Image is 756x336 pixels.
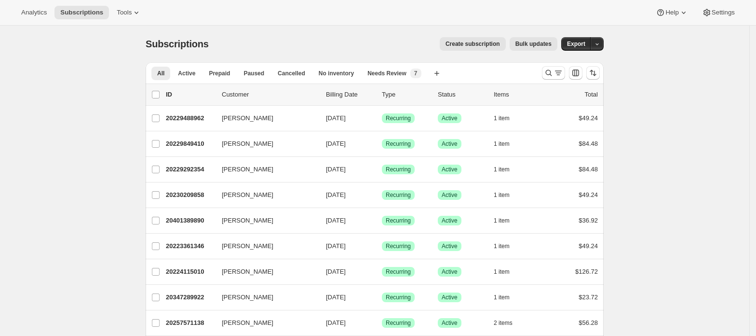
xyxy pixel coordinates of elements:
[166,139,214,149] p: 20229849410
[166,188,598,202] div: 20230209858[PERSON_NAME][DATE]SuccessRecurringSuccessActive1 item$49.24
[166,241,214,251] p: 20223361346
[326,217,346,224] span: [DATE]
[326,268,346,275] span: [DATE]
[442,114,458,122] span: Active
[442,319,458,327] span: Active
[579,217,598,224] span: $36.92
[60,9,103,16] span: Subscriptions
[216,290,312,305] button: [PERSON_NAME]
[243,70,264,77] span: Paused
[665,9,678,16] span: Help
[157,70,164,77] span: All
[326,242,346,250] span: [DATE]
[117,9,132,16] span: Tools
[494,140,510,148] span: 1 item
[166,214,598,227] div: 20401389890[PERSON_NAME][DATE]SuccessRecurringSuccessActive1 item$36.92
[442,268,458,276] span: Active
[54,6,109,19] button: Subscriptions
[15,6,53,19] button: Analytics
[166,239,598,253] div: 20223361346[PERSON_NAME][DATE]SuccessRecurringSuccessActive1 item$49.24
[494,90,542,99] div: Items
[510,37,557,51] button: Bulk updates
[561,37,591,51] button: Export
[494,166,510,173] span: 1 item
[111,6,147,19] button: Tools
[445,40,500,48] span: Create subscription
[494,214,520,227] button: 1 item
[494,319,513,327] span: 2 items
[429,67,445,80] button: Create new view
[712,9,735,16] span: Settings
[216,213,312,228] button: [PERSON_NAME]
[414,70,418,77] span: 7
[367,70,406,77] span: Needs Review
[579,319,598,326] span: $56.28
[166,90,598,99] div: IDCustomerBilling DateTypeStatusItemsTotal
[326,294,346,301] span: [DATE]
[386,140,411,148] span: Recurring
[494,294,510,301] span: 1 item
[386,114,411,122] span: Recurring
[494,188,520,202] button: 1 item
[386,166,411,173] span: Recurring
[494,217,510,224] span: 1 item
[222,139,273,149] span: [PERSON_NAME]
[166,318,214,328] p: 20257571138
[494,242,510,250] span: 1 item
[216,136,312,152] button: [PERSON_NAME]
[222,216,273,225] span: [PERSON_NAME]
[442,294,458,301] span: Active
[494,114,510,122] span: 1 item
[442,140,458,148] span: Active
[166,265,598,279] div: 20224115010[PERSON_NAME][DATE]SuccessRecurringSuccessActive1 item$126.72
[494,239,520,253] button: 1 item
[21,9,47,16] span: Analytics
[569,66,582,80] button: Customize table column order and visibility
[166,293,214,302] p: 20347289922
[222,267,273,277] span: [PERSON_NAME]
[216,315,312,331] button: [PERSON_NAME]
[494,137,520,151] button: 1 item
[166,165,214,174] p: 20229292354
[222,190,273,200] span: [PERSON_NAME]
[386,217,411,224] span: Recurring
[146,39,209,49] span: Subscriptions
[166,112,598,125] div: 20229488962[PERSON_NAME][DATE]SuccessRecurringSuccessActive1 item$49.24
[382,90,430,99] div: Type
[209,70,230,77] span: Prepaid
[222,293,273,302] span: [PERSON_NAME]
[494,291,520,304] button: 1 item
[166,316,598,330] div: 20257571138[PERSON_NAME][DATE]SuccessRecurringSuccessActive2 items$56.28
[178,70,195,77] span: Active
[222,165,273,174] span: [PERSON_NAME]
[386,242,411,250] span: Recurring
[494,112,520,125] button: 1 item
[386,191,411,199] span: Recurring
[494,265,520,279] button: 1 item
[326,90,374,99] p: Billing Date
[650,6,694,19] button: Help
[579,242,598,250] span: $49.24
[442,166,458,173] span: Active
[442,191,458,199] span: Active
[216,264,312,280] button: [PERSON_NAME]
[326,319,346,326] span: [DATE]
[222,113,273,123] span: [PERSON_NAME]
[494,163,520,176] button: 1 item
[386,319,411,327] span: Recurring
[222,90,318,99] p: Customer
[386,268,411,276] span: Recurring
[278,70,305,77] span: Cancelled
[166,190,214,200] p: 20230209858
[442,242,458,250] span: Active
[319,70,354,77] span: No inventory
[386,294,411,301] span: Recurring
[440,37,506,51] button: Create subscription
[216,187,312,203] button: [PERSON_NAME]
[438,90,486,99] p: Status
[494,191,510,199] span: 1 item
[442,217,458,224] span: Active
[166,291,598,304] div: 20347289922[PERSON_NAME][DATE]SuccessRecurringSuccessActive1 item$23.72
[494,316,523,330] button: 2 items
[326,140,346,147] span: [DATE]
